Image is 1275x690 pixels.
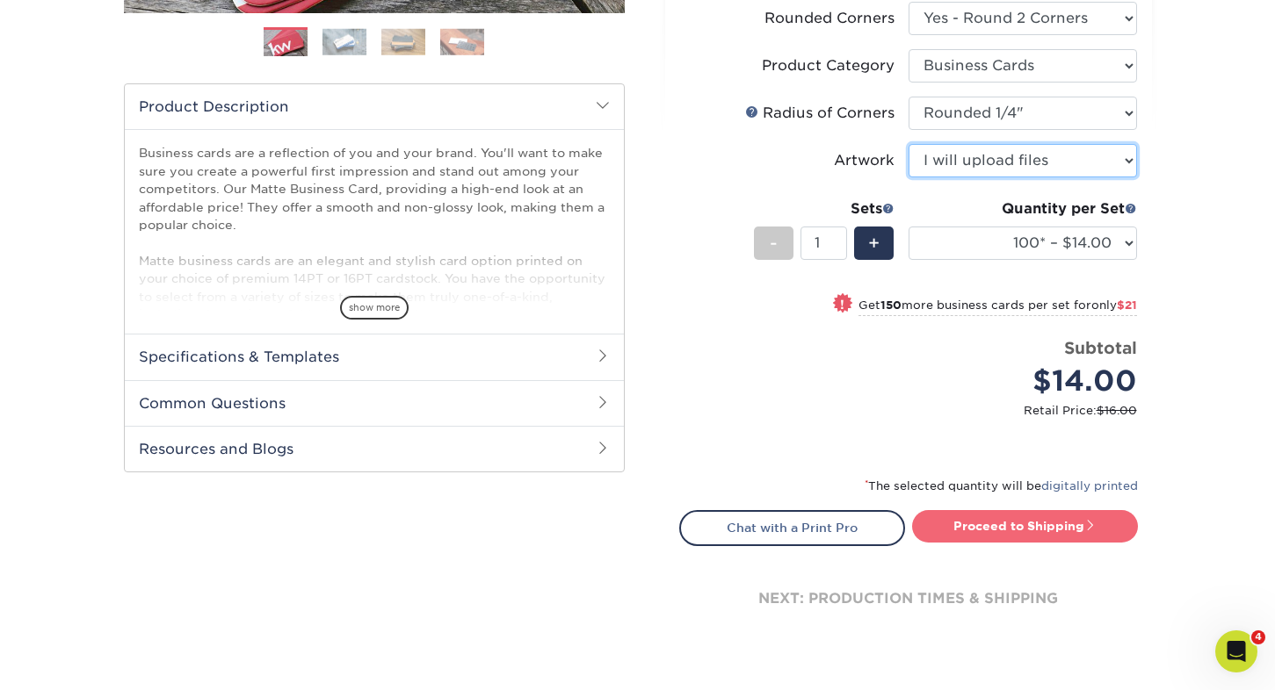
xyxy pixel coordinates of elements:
small: The selected quantity will be [865,479,1138,492]
a: Proceed to Shipping [912,510,1138,542]
span: 4 [1251,630,1265,644]
a: Chat with a Print Pro [679,510,905,545]
p: Business cards are a reflection of you and your brand. You'll want to make sure you create a powe... [139,144,610,394]
small: Retail Price: [693,402,1137,419]
span: $16.00 [1097,404,1137,417]
img: Business Cards 01 [264,21,308,65]
div: $14.00 [922,360,1137,402]
img: Business Cards 02 [322,28,366,55]
small: Get more business cards per set for [858,298,1137,316]
strong: 150 [880,298,902,312]
span: ! [840,295,844,313]
h2: Specifications & Templates [125,334,624,379]
div: Quantity per Set [909,198,1137,219]
span: show more [340,296,409,320]
a: digitally printed [1041,479,1138,492]
img: Business Cards 03 [381,28,425,55]
div: next: production times & shipping [679,546,1138,651]
strong: Subtotal [1064,338,1137,357]
div: Rounded Corners [764,8,895,29]
div: Artwork [834,150,895,171]
h2: Product Description [125,84,624,129]
div: Sets [754,198,895,219]
img: Business Cards 04 [440,28,484,55]
iframe: Intercom live chat [1215,630,1257,672]
span: - [770,230,778,256]
span: $21 [1117,298,1137,312]
h2: Common Questions [125,380,624,426]
h2: Resources and Blogs [125,426,624,471]
div: Radius of Corners [745,103,895,124]
span: only [1091,298,1137,312]
span: + [868,230,880,256]
div: Product Category [762,55,895,76]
